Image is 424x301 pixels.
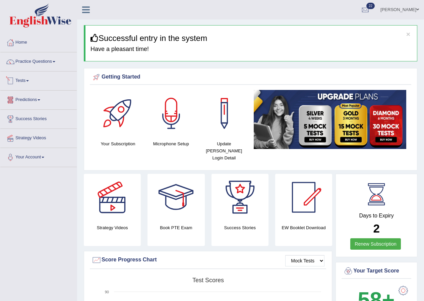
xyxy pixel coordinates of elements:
[0,52,77,69] a: Practice Questions
[201,140,247,161] h4: Update [PERSON_NAME] Login Detail
[90,34,412,43] h3: Successful entry in the system
[148,140,194,147] h4: Microphone Setup
[0,91,77,107] a: Predictions
[105,290,109,294] text: 90
[192,277,224,284] tspan: Test scores
[147,224,204,231] h4: Book PTE Exam
[254,90,406,149] img: small5.jpg
[0,148,77,165] a: Your Account
[92,255,324,265] div: Score Progress Chart
[373,222,379,235] b: 2
[0,110,77,127] a: Success Stories
[211,224,268,231] h4: Success Stories
[0,33,77,50] a: Home
[0,129,77,146] a: Strategy Videos
[84,224,141,231] h4: Strategy Videos
[90,46,412,53] h4: Have a pleasant time!
[95,140,141,147] h4: Your Subscription
[275,224,332,231] h4: EW Booklet Download
[92,72,410,82] div: Getting Started
[343,213,410,219] h4: Days to Expiry
[0,71,77,88] a: Tests
[406,31,410,38] button: ×
[366,3,375,9] span: 22
[350,238,401,250] a: Renew Subscription
[343,266,410,276] div: Your Target Score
